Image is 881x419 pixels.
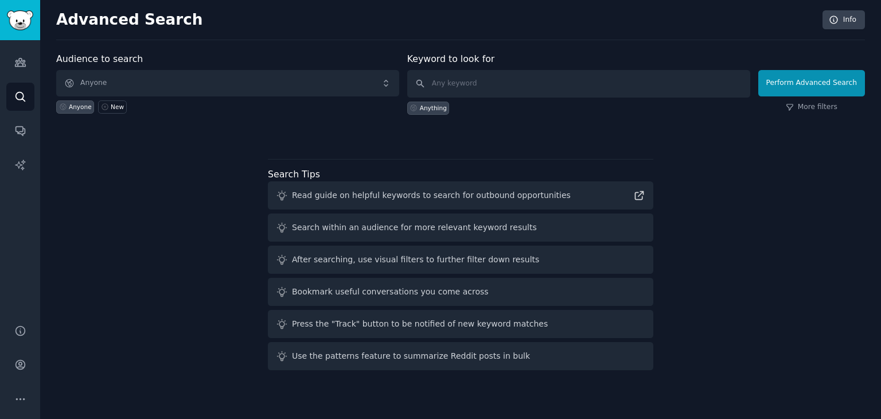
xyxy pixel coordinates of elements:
[758,70,865,96] button: Perform Advanced Search
[56,53,143,64] label: Audience to search
[292,254,539,266] div: After searching, use visual filters to further filter down results
[292,286,489,298] div: Bookmark useful conversations you come across
[98,100,126,114] a: New
[822,10,865,30] a: Info
[111,103,124,111] div: New
[292,350,530,362] div: Use the patterns feature to summarize Reddit posts in bulk
[420,104,447,112] div: Anything
[407,70,750,98] input: Any keyword
[786,102,837,112] a: More filters
[7,10,33,30] img: GummySearch logo
[268,169,320,180] label: Search Tips
[292,222,537,234] div: Search within an audience for more relevant keyword results
[292,189,571,201] div: Read guide on helpful keywords to search for outbound opportunities
[69,103,92,111] div: Anyone
[292,318,548,330] div: Press the "Track" button to be notified of new keyword matches
[407,53,495,64] label: Keyword to look for
[56,70,399,96] button: Anyone
[56,11,816,29] h2: Advanced Search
